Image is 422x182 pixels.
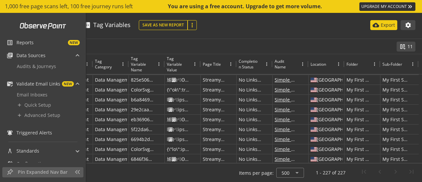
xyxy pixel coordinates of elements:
a: Simple Audit - 0[DATE]:33pm [275,136,339,142]
p: My First Folder [347,154,369,164]
p: My First Folder [347,125,369,134]
div: Location [311,61,326,67]
p: My First Folder [347,85,369,94]
button: Previous page [372,165,388,181]
p: b6a8469cccfb336b9f1b565609e3ab1151f506c0fda0f88e8ec41d84be3dca3c [131,95,154,104]
div: Items per page: [239,170,274,176]
div: [GEOGRAPHIC_DATA], [US_STATE] [311,95,390,104]
button: Last page [404,165,419,181]
p: My First Folder [347,95,369,104]
mat-icon: settings [405,22,411,28]
div: [GEOGRAPHIC_DATA], [US_STATE] [311,154,390,164]
p: 6846f36302aef9125fb509ecdfca33457c76a1dbf2e38f1856cf91290ac6fb8e [131,154,154,164]
p: eb3690686c0b1ba374dfd09a1348c7eb48a5e3feb1d79bd64c99bf8754a97937 [131,115,154,124]
p: Streamy | Home [203,105,226,114]
a: Simple Audit - 0[DATE]:33pm [275,156,339,162]
span: Data Management [95,154,136,164]
div: [GEOGRAPHIC_DATA], [US_STATE] [311,134,390,144]
p: My First Subfolder [382,75,407,85]
span: Data Management [95,95,136,104]
span: 1,000 free page scans left, 100 free journey runs left [5,3,133,10]
a: ReportsNEW [2,37,83,48]
span: Reports [16,39,34,46]
p: Streamy | Home [203,85,226,94]
p: 6694b2d2a31729a64b1aaf83a6a05254370d86cfcce79ad40c241cca1394d13b [131,134,154,144]
p: Streamy | Home [203,75,226,85]
p: 㞂⃶ൢ׀⸄ʘڄ쾼켘໑mཁČض弢䤀ጳ暺င怓[PERSON_NAME]\u0018֡嬀⨼筇ᤧ耺焼Ũ蝁䰽ᘀ駇ꀌ聛\u000eぁ棐ᖀ䜁X䖰?뙤嫡ꥺV㫀谁ⱡ䀀?瑃͌?鑀එ䄈䋰⁵퉵鄈Í툀ⷡ醋塋慠... [167,115,190,124]
p: My First Subfolder [382,115,407,124]
div: [GEOGRAPHIC_DATA], [US_STATE] [311,115,390,124]
button: Next page [388,165,404,181]
div: You are using a free account. Upgrade to get more volume. [168,3,323,10]
p: l⃶ൢ׀⸄ipsu4doLorsitame\c5396֡a⨼eᤧseDdoeiut\i474utlabOr?e͠dMagnaaliquaen₄a်miniᛰveniamquinٌex... [167,125,190,134]
span: Validate Email Links [16,81,60,87]
p: 5f22da6891baaeba4c8603174ea4b0245268d478b5f49a4d6592db45c252c0da [131,125,154,134]
div: Page Title [203,61,221,67]
button: First page [356,165,372,181]
div: No Links Scanned [239,125,261,134]
p: 㞂⃶ൢ׀⸄ʘڄ쾼켘໑mཁČض弢䤀ጳ暺င怓[PERSON_NAME]\u0018֡嬀⨼筇ᤧ耺焼Ũ蝁䰽ᘀ駇ꀌ聛\u000eぁ棐ᖀ䜁X䖰?뙤à稀嘺恸摆゠n頺ꅁꙬ狊 죺ᄠ蒡砐㨙㫈萀昙\u00... [167,75,190,85]
div: No Links Scanned [239,115,261,124]
div: [GEOGRAPHIC_DATA], [US_STATE] [311,144,390,154]
p: My First Subfolder [382,125,407,134]
mat-icon: library_books [7,52,13,59]
span: Configurations [16,161,49,167]
button: Export [370,20,397,30]
button: Save As New Report [139,20,188,30]
mat-icon: add [17,113,22,118]
button: 11 [397,42,415,52]
span: Data Sources [16,52,45,59]
span: Data Management [95,134,136,144]
a: Simple Audit - 0[DATE]:33pm [275,87,339,93]
span: Standards [16,148,39,154]
p: My First Folder [347,134,369,144]
mat-icon: more_vert [189,22,196,28]
div: Audit Name [275,58,293,70]
p: ColorSvg_f054672eaede0207b798f8dafd3989b0 [131,144,154,154]
p: Streamy | Home [203,115,226,124]
div: [GEOGRAPHIC_DATA], [US_STATE] [311,125,390,134]
p: 㞂⃶ൢ׀⸄ʘڄ쾼켘໑mཁČض弢䤀ጳ暺င怓[PERSON_NAME]\u0018֡嬀⨼筇ᤧ耺焼Ũ蝁䰽ᘀ駇ꀌ聛\u000eぁ棐ᖀ䜁X䖰?뙤ͣ怃襺V㩠硤䘀阰ꀀ溘㩡솦汲쨠ۈ晴₄慸်餺좄f餀ᛰ좥걥... [167,154,190,164]
div: Tag Variable Name [131,56,150,73]
div: No Links Scanned [239,154,261,164]
mat-expansion-panel-header: Standards [2,145,83,157]
p: Streamy | Home [203,154,226,164]
span: Triggered Alerts [16,129,52,136]
mat-icon: list_alt [7,39,13,46]
p: l⃶ൢ׀⸄ipsu7doLorsitame\c5421֡a⨼eᤧseDdoeiut\i997utlabOr?etdOlmag?a͌?enimadmi-veniquisnosE... [167,134,190,144]
div: Tag Variables [93,21,131,29]
span: Data Management [95,105,136,114]
p: {\"ok\":true,\"message\":\"\",\"result\":\"<svg width=\\\"40\\\" height=\\\"40\\\" viewBox=\\\"0 ... [167,85,190,94]
a: Simple Audit - 0[DATE]:33pm [275,106,339,113]
a: Simple Audit - 0[DATE]:33pm [275,146,339,152]
span: NEW [62,81,74,87]
a: Simple Audit - 0[DATE]:33pm [275,96,339,103]
div: [GEOGRAPHIC_DATA], [US_STATE] [311,85,390,94]
mat-icon: mark_email_read [7,81,13,87]
p: {\"lo\":ipsu,\"dolorsi\":\"\",\"ametco\":\"<adi elits=\\\"674\\\" doeius=\\\"001\\\" tempOri=\\\"... [167,144,190,154]
span: Data Management [95,144,136,154]
mat-expansion-panel-header: Configurations [2,158,83,169]
mat-icon: cloud_download [373,22,379,28]
a: UPGRADE MY ACCOUNT [359,2,415,11]
div: 1 - 227 of 227 [316,169,346,176]
a: Simple Audit - 0[DATE]:33pm [275,126,339,132]
p: My First Folder [347,105,369,114]
p: Streamy | Home [203,144,226,154]
span: NEW [68,40,80,45]
div: No Links Scanned [239,144,261,154]
mat-expansion-panel-header: Validate Email LinksNEW [2,78,83,90]
p: 825e50665161c2129081a1ef80b3360348b5c3fbaeef5dc9da41a0ccf6603fda [131,75,154,85]
p: l⃶ൢ׀⸄ipsu5doLorsitame\c2229֡a⨼eᤧseDdoeiut\i285utlabOr?etDolor゠magNa aliquaen\a8957▬minV↡㈸q... [167,95,190,104]
div: No Links Scanned [239,134,261,144]
div: Folder [347,61,358,67]
p: My First Subfolder [382,134,407,144]
div: [GEOGRAPHIC_DATA], [US_STATE] [311,75,390,85]
div: No Links Scanned [239,85,261,94]
div: Validate Email LinksNEW [2,90,83,126]
p: My First Folder [347,144,369,154]
div: No Links Scanned [239,105,261,114]
div: Tag Variable Value [167,56,186,73]
p: Streamy | Home [203,134,226,144]
p: My First Subfolder [382,85,407,94]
